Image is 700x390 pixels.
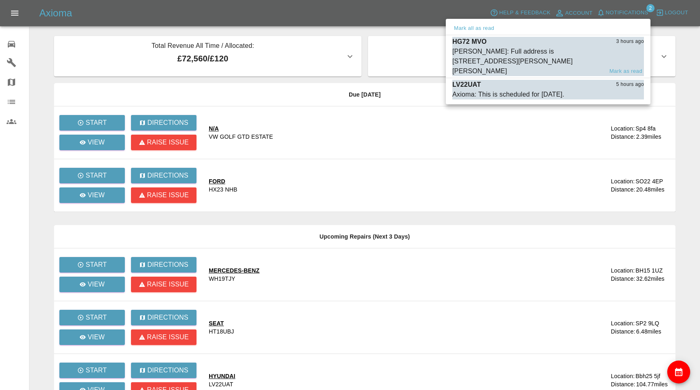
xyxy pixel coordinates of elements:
p: LV22UAT [452,80,481,90]
p: HG72 MVO [452,37,487,47]
span: 3 hours ago [616,38,644,46]
div: [PERSON_NAME]: Full address is [STREET_ADDRESS][PERSON_NAME][PERSON_NAME] [452,47,603,76]
div: Axioma: This is scheduled for [DATE]. [452,90,565,99]
span: 5 hours ago [616,81,644,89]
button: Mark all as read [452,24,496,33]
button: Mark as read [608,67,644,76]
